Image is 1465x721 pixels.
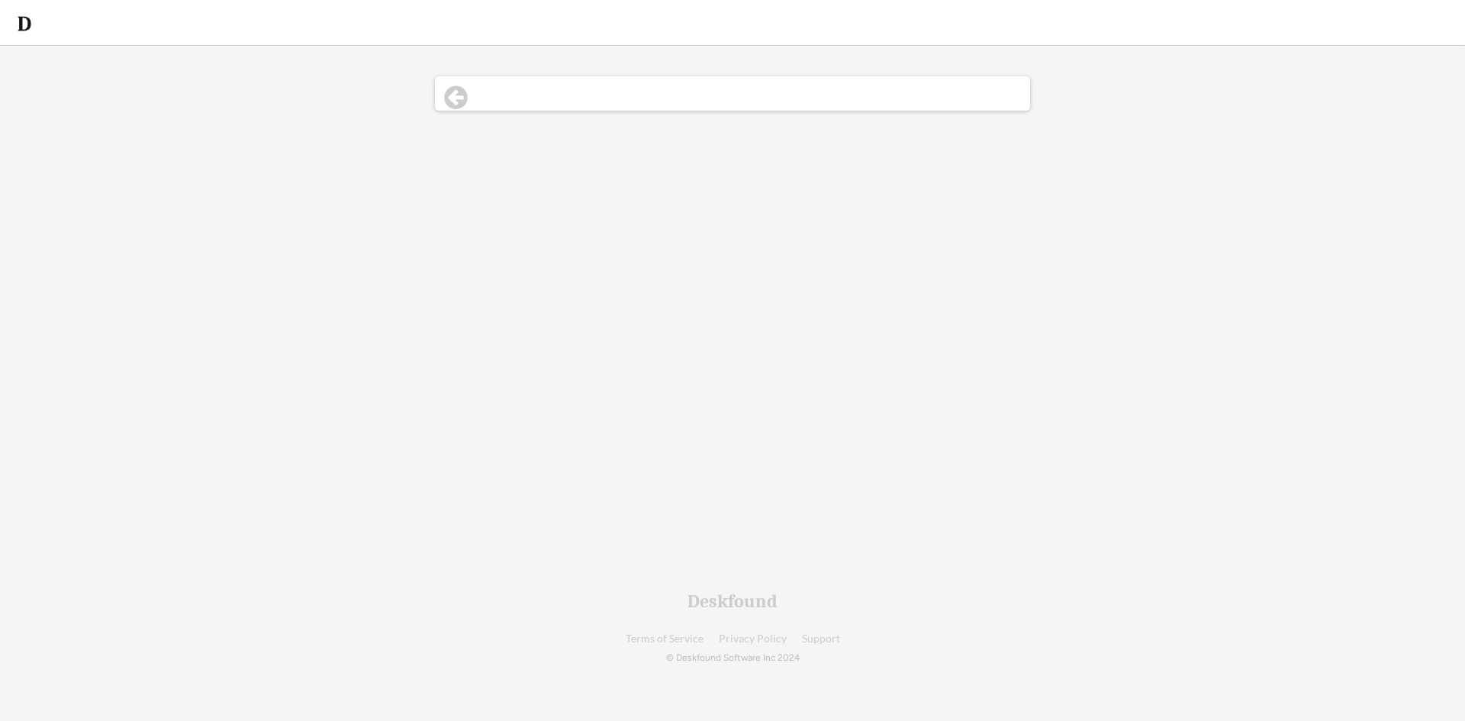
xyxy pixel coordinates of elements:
a: Privacy Policy [719,633,787,645]
div: Deskfound [687,592,778,610]
img: yH5BAEAAAAALAAAAAABAAEAAAIBRAA7 [1422,10,1450,37]
a: Support [802,633,840,645]
a: Terms of Service [626,633,704,645]
img: d-whitebg.png [15,14,34,33]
